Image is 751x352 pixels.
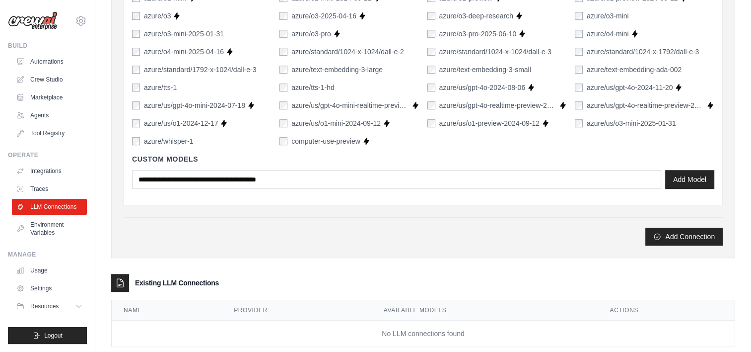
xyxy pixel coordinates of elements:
input: azure/o3-deep-research [427,12,435,20]
label: azure/us/gpt-4o-realtime-preview-2024-12-17 [587,100,704,110]
label: azure/tts-1 [144,83,177,92]
a: Usage [12,263,87,278]
label: azure/o3 [144,11,171,21]
input: azure/o3-pro [279,30,287,38]
label: azure/us/o1-preview-2024-09-12 [439,118,540,128]
img: Logo [8,11,58,30]
label: azure/o3-deep-research [439,11,513,21]
label: azure/text-embedding-3-large [291,65,383,75]
label: azure/o3-pro [291,29,331,39]
button: Logout [8,327,87,344]
label: azure/text-embedding-ada-002 [587,65,682,75]
label: azure/text-embedding-3-small [439,65,531,75]
input: azure/us/o1-preview-2024-09-12 [427,119,435,127]
label: azure/whisper-1 [144,136,194,146]
label: azure/o3-2025-04-16 [291,11,356,21]
input: azure/o3-pro-2025-06-10 [427,30,435,38]
div: Build [8,42,87,50]
th: Name [112,300,222,321]
td: No LLM connections found [112,321,735,347]
input: azure/standard/1024-x-1024/dall-e-2 [279,48,287,56]
label: azure/us/gpt-4o-2024-08-06 [439,83,526,92]
label: azure/standard/1792-x-1024/dall-e-3 [144,65,256,75]
a: Environment Variables [12,217,87,241]
input: azure/us/o1-2024-12-17 [132,119,140,127]
input: azure/standard/1024-x-1024/dall-e-3 [427,48,435,56]
input: azure/us/gpt-4o-realtime-preview-2024-12-17 [575,101,583,109]
button: Resources [12,298,87,314]
div: Operate [8,151,87,159]
a: Crew Studio [12,72,87,88]
input: azure/text-embedding-ada-002 [575,66,583,74]
label: azure/standard/1024-x-1024/dall-e-3 [439,47,551,57]
input: azure/tts-1 [132,84,140,91]
a: Traces [12,181,87,197]
input: azure/o4-mini [575,30,583,38]
label: azure/us/gpt-4o-2024-11-20 [587,83,673,92]
label: azure/tts-1-hd [291,83,334,92]
label: azure/us/gpt-4o-mini-realtime-preview-2024-12-17 [291,100,409,110]
a: Tool Registry [12,125,87,141]
div: Manage [8,251,87,259]
input: azure/standard/1024-x-1792/dall-e-3 [575,48,583,56]
input: azure/o3-2025-04-16 [279,12,287,20]
label: azure/us/gpt-4o-mini-2024-07-18 [144,100,245,110]
label: azure/us/o3-mini-2025-01-31 [587,118,676,128]
a: Marketplace [12,89,87,105]
a: Settings [12,280,87,296]
input: azure/us/gpt-4o-2024-08-06 [427,84,435,91]
a: Integrations [12,163,87,179]
input: azure/us/gpt-4o-2024-11-20 [575,84,583,91]
input: azure/tts-1-hd [279,84,287,91]
input: azure/us/gpt-4o-realtime-preview-2024-10-01 [427,101,435,109]
label: computer-use-preview [291,136,360,146]
input: azure/o3-mini-2025-01-31 [132,30,140,38]
input: azure/o3-mini [575,12,583,20]
button: Add Connection [645,228,723,246]
label: azure/us/o1-mini-2024-09-12 [291,118,381,128]
span: Resources [30,302,59,310]
label: azure/o3-mini-2025-01-31 [144,29,224,39]
input: azure/whisper-1 [132,137,140,145]
label: azure/us/gpt-4o-realtime-preview-2024-10-01 [439,100,557,110]
th: Actions [598,300,735,321]
input: azure/o4-mini-2025-04-16 [132,48,140,56]
input: azure/us/gpt-4o-mini-2024-07-18 [132,101,140,109]
input: computer-use-preview [279,137,287,145]
span: Logout [44,332,63,340]
input: azure/us/o1-mini-2024-09-12 [279,119,287,127]
h3: Existing LLM Connections [135,278,219,288]
input: azure/us/o3-mini-2025-01-31 [575,119,583,127]
input: azure/o3 [132,12,140,20]
button: Add Model [665,170,714,189]
a: Automations [12,54,87,70]
th: Available Models [372,300,598,321]
label: azure/o4-mini-2025-04-16 [144,47,224,57]
a: Agents [12,107,87,123]
label: azure/us/o1-2024-12-17 [144,118,218,128]
label: azure/o4-mini [587,29,629,39]
input: azure/us/gpt-4o-mini-realtime-preview-2024-12-17 [279,101,287,109]
label: azure/standard/1024-x-1024/dall-e-2 [291,47,404,57]
th: Provider [222,300,372,321]
h4: Custom Models [132,154,714,164]
a: LLM Connections [12,199,87,215]
label: azure/o3-pro-2025-06-10 [439,29,517,39]
label: azure/o3-mini [587,11,629,21]
label: azure/standard/1024-x-1792/dall-e-3 [587,47,699,57]
input: azure/text-embedding-3-small [427,66,435,74]
input: azure/text-embedding-3-large [279,66,287,74]
input: azure/standard/1792-x-1024/dall-e-3 [132,66,140,74]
